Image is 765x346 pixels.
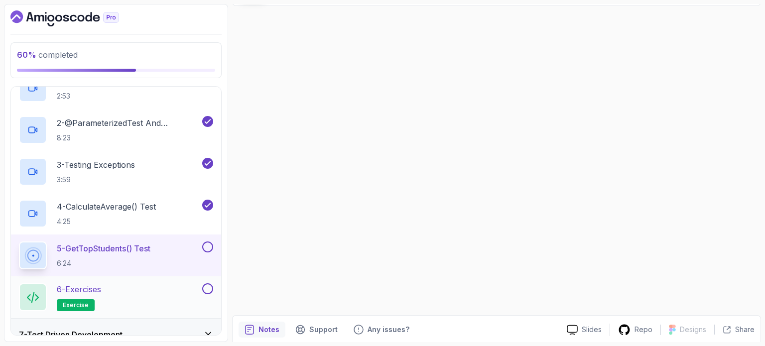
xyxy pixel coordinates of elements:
[368,325,409,335] p: Any issues?
[57,242,150,254] p: 5 - getTopStudents() Test
[57,217,156,227] p: 4:25
[10,10,142,26] a: Dashboard
[19,158,213,186] button: 3-Testing Exceptions3:59
[610,324,660,336] a: Repo
[57,133,200,143] p: 8:23
[19,329,123,341] h3: 7 - Test Driven Development
[680,325,706,335] p: Designs
[57,117,200,129] p: 2 - @ParameterizedTest and @CsvSource
[57,258,150,268] p: 6:24
[19,283,213,311] button: 6-Exercisesexercise
[19,116,213,144] button: 2-@ParameterizedTest and @CsvSource8:23
[19,241,213,269] button: 5-getTopStudents() Test6:24
[239,322,285,338] button: notes button
[559,325,610,335] a: Slides
[57,201,156,213] p: 4 - calculateAverage() Test
[17,50,78,60] span: completed
[635,325,652,335] p: Repo
[57,91,113,101] p: 2:53
[57,175,135,185] p: 3:59
[309,325,338,335] p: Support
[57,283,101,295] p: 6 - Exercises
[348,322,415,338] button: Feedback button
[17,50,36,60] span: 60 %
[63,301,89,309] span: exercise
[258,325,279,335] p: Notes
[735,325,755,335] p: Share
[19,200,213,228] button: 4-calculateAverage() Test4:25
[19,74,213,102] button: 1-The Exercise2:53
[289,322,344,338] button: Support button
[57,159,135,171] p: 3 - Testing Exceptions
[714,325,755,335] button: Share
[582,325,602,335] p: Slides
